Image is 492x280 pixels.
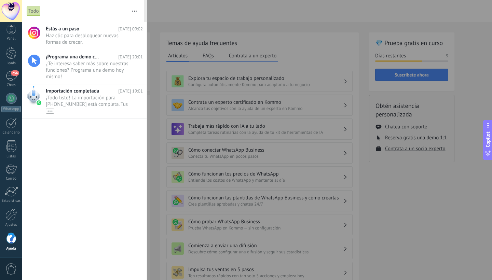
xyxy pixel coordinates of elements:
a: ¡Programa una demo con un experto! [DATE] 20:01 ¿Te interesa saber más sobre nuestras funciones? ... [22,50,147,84]
div: ••• [46,109,54,114]
div: Ajustes [1,223,21,227]
div: Panel [1,37,21,41]
span: [DATE] 20:01 [118,54,143,60]
div: WhatsApp [1,106,21,112]
div: Calendario [1,130,21,135]
span: Estás a un paso [46,26,79,32]
span: 256 [11,70,19,76]
span: [DATE] 09:02 [118,26,143,32]
div: Chats [1,83,21,87]
span: Copilot [484,132,491,148]
span: ¡Todo listo! La importación para [PHONE_NUMBER] está completa. Tus datos de WhatsApp están listos... [46,95,130,114]
span: ¡Programa una demo con un experto! [46,54,100,60]
div: Todo [27,6,41,16]
span: Importación completada [46,88,99,94]
div: Leads [1,61,21,66]
div: Correo [1,177,21,181]
a: Estás a un paso [DATE] 09:02 Haz clic para desbloquear nuevas formas de crecer. [22,22,147,50]
img: waba.svg [37,100,41,105]
span: ¿Te interesa saber más sobre nuestras funciones? Programa una demo hoy mismo! [46,60,130,80]
div: Ayuda [1,247,21,251]
div: Listas [1,154,21,159]
span: Haz clic para desbloquear nuevas formas de crecer. [46,32,130,45]
div: Estadísticas [1,199,21,203]
span: [DATE] 19:01 [118,88,143,94]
